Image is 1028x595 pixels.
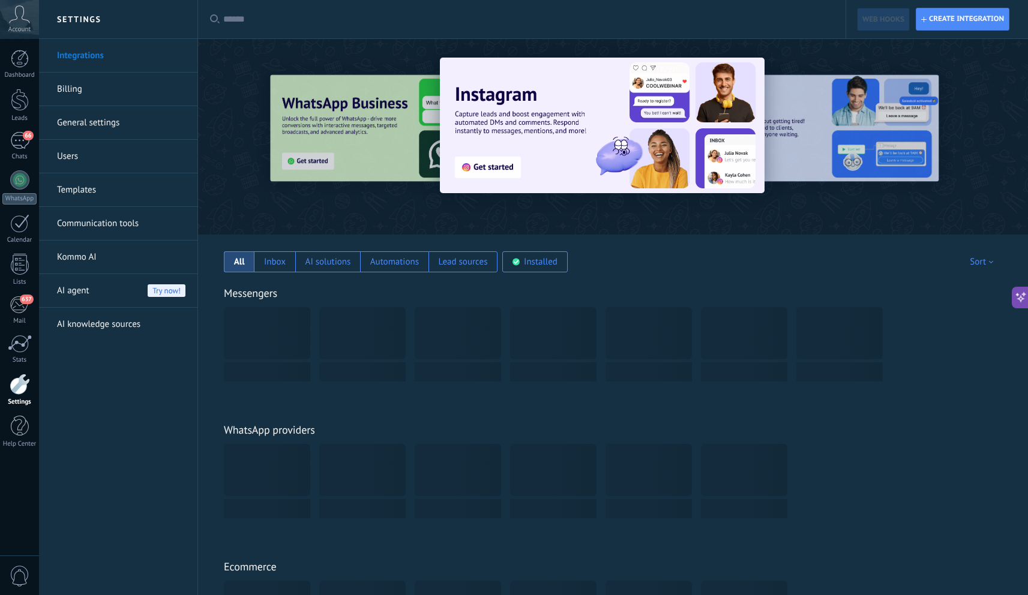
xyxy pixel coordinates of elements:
span: 66 [23,131,33,140]
div: AI solutions [305,256,351,268]
div: Installed [524,256,558,268]
div: Mail [2,317,37,325]
div: Sort [970,256,997,268]
div: Inbox [264,256,286,268]
li: Integrations [39,39,197,73]
a: AI knowledge sources [57,308,185,341]
li: AI agent [39,274,197,308]
button: Web hooks [857,8,910,31]
span: Create integration [929,14,1004,24]
div: Stats [2,356,37,364]
span: 637 [20,295,34,304]
div: Chats [2,153,37,161]
a: Integrations [57,39,185,73]
button: Create integration [916,8,1009,31]
a: WhatsApp providers [224,423,315,437]
span: AI agent [57,274,89,308]
a: Users [57,140,185,173]
div: Lead sources [439,256,488,268]
a: Billing [57,73,185,106]
li: Communication tools [39,207,197,241]
li: Billing [39,73,197,106]
a: Messengers [224,286,277,300]
div: Automations [370,256,419,268]
a: Templates [57,173,185,207]
li: AI knowledge sources [39,308,197,341]
li: Users [39,140,197,173]
span: Web hooks [862,15,904,25]
li: Templates [39,173,197,207]
span: Account [8,26,31,34]
a: Ecommerce [224,560,276,573]
div: Leads [2,115,37,122]
div: WhatsApp [2,193,37,205]
a: Kommo AI [57,241,185,274]
div: Calendar [2,236,37,244]
li: Kommo AI [39,241,197,274]
div: Help Center [2,440,37,448]
div: Dashboard [2,71,37,79]
img: Slide 3 [270,75,526,182]
a: AI agentTry now! [57,274,185,308]
img: Slide 2 [683,75,939,182]
div: Settings [2,398,37,406]
li: General settings [39,106,197,140]
img: Slide 1 [440,58,765,193]
a: Communication tools [57,207,185,241]
span: Try now! [148,284,185,297]
div: All [234,256,245,268]
a: General settings [57,106,185,140]
div: Lists [2,278,37,286]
